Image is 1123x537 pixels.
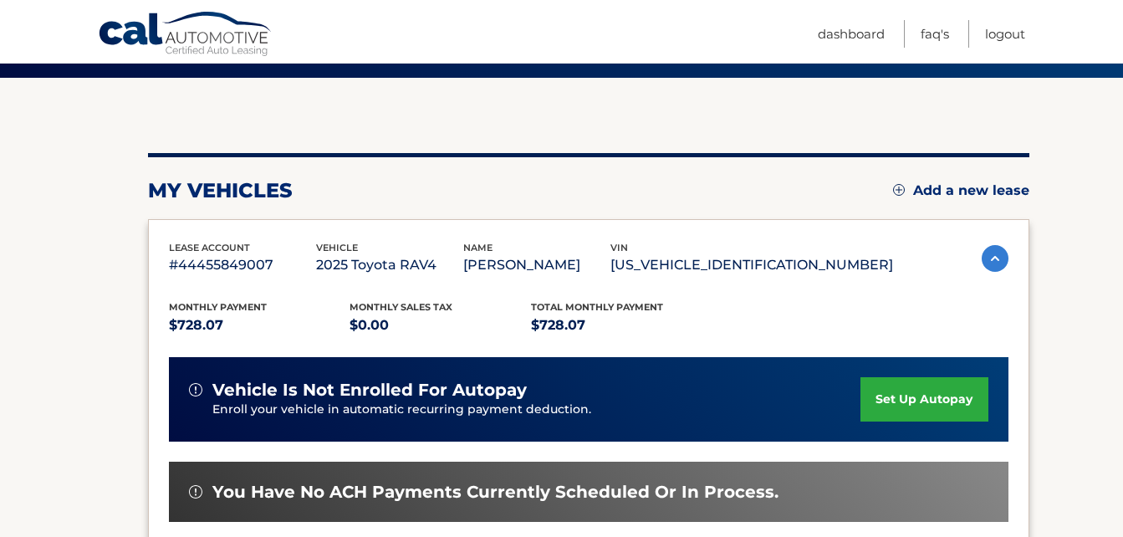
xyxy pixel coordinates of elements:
[169,242,250,253] span: lease account
[169,301,267,313] span: Monthly Payment
[610,253,893,277] p: [US_VEHICLE_IDENTIFICATION_NUMBER]
[463,242,493,253] span: name
[98,11,273,59] a: Cal Automotive
[860,377,988,422] a: set up autopay
[148,178,293,203] h2: my vehicles
[212,380,527,401] span: vehicle is not enrolled for autopay
[921,20,949,48] a: FAQ's
[463,253,610,277] p: [PERSON_NAME]
[212,401,861,419] p: Enroll your vehicle in automatic recurring payment deduction.
[189,383,202,396] img: alert-white.svg
[982,245,1008,272] img: accordion-active.svg
[169,253,316,277] p: #44455849007
[531,314,712,337] p: $728.07
[350,301,452,313] span: Monthly sales Tax
[531,301,663,313] span: Total Monthly Payment
[610,242,628,253] span: vin
[316,242,358,253] span: vehicle
[985,20,1025,48] a: Logout
[189,485,202,499] img: alert-white.svg
[212,482,778,503] span: You have no ACH payments currently scheduled or in process.
[350,314,531,337] p: $0.00
[169,314,350,337] p: $728.07
[893,182,1029,199] a: Add a new lease
[818,20,885,48] a: Dashboard
[316,253,463,277] p: 2025 Toyota RAV4
[893,184,905,196] img: add.svg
